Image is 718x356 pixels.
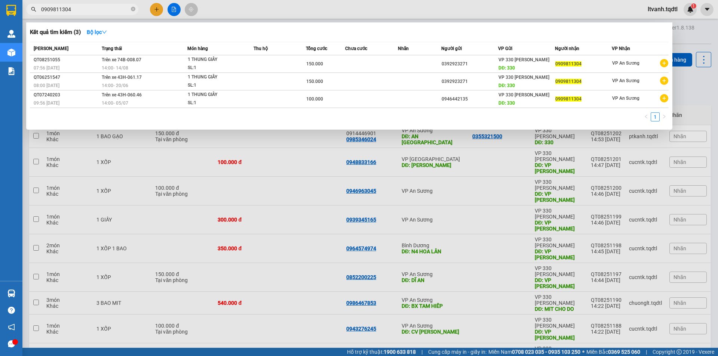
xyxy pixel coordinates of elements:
li: 1 [651,112,660,121]
div: SL: 1 [188,64,244,72]
span: 100.000 [306,96,323,102]
div: 1 THUNG GIÂY [188,56,244,64]
span: 14:00 - 14/08 [102,65,128,71]
button: Bộ lọcdown [81,26,113,38]
span: Thu hộ [254,46,268,51]
div: SL: 1 [188,81,244,90]
span: 07:56 [DATE] [34,65,59,71]
img: warehouse-icon [7,49,15,56]
div: QT07240203 [34,91,99,99]
span: 0909811304 [555,79,582,84]
span: DĐ: 330 [498,83,515,88]
span: [PERSON_NAME] [34,46,68,51]
span: right [662,114,666,119]
button: right [660,112,669,121]
span: Người gửi [441,46,462,51]
div: SL: 1 [188,99,244,107]
span: VP 330 [PERSON_NAME] [498,92,549,97]
span: VP Nhận [612,46,630,51]
strong: Bộ lọc [87,29,107,35]
div: 1 THUNG GIÂY [188,91,244,99]
span: Món hàng [187,46,208,51]
div: 1 THUNG GIÂY [188,73,244,81]
div: 0392923271 [442,78,498,86]
img: warehouse-icon [7,30,15,38]
span: Người nhận [555,46,579,51]
span: 0909811304 [555,61,582,66]
span: down [102,30,107,35]
span: notification [8,324,15,331]
li: Next Page [660,112,669,121]
span: 14:00 - 20/06 [102,83,128,88]
span: DĐ: 330 [498,100,515,106]
span: Trạng thái [102,46,122,51]
button: left [642,112,651,121]
span: VP 330 [PERSON_NAME] [498,57,549,62]
span: question-circle [8,307,15,314]
span: Trên xe 74B-008.07 [102,57,141,62]
span: plus-circle [660,59,668,67]
span: 14:00 - 05/07 [102,100,128,106]
img: logo-vxr [6,5,16,16]
a: 1 [651,113,659,121]
input: Tìm tên, số ĐT hoặc mã đơn [41,5,129,13]
img: solution-icon [7,67,15,75]
span: VP 330 [PERSON_NAME] [498,75,549,80]
img: warehouse-icon [7,290,15,297]
span: Tổng cước [306,46,327,51]
span: VP An Sương [612,78,639,83]
span: plus-circle [660,77,668,85]
span: DĐ: 330 [498,65,515,71]
span: VP Gửi [498,46,512,51]
span: left [644,114,648,119]
li: Previous Page [642,112,651,121]
h3: Kết quả tìm kiếm ( 3 ) [30,28,81,36]
span: Nhãn [398,46,409,51]
span: 150.000 [306,79,323,84]
span: 08:00 [DATE] [34,83,59,88]
span: VP An Sương [612,96,639,101]
span: 0909811304 [555,96,582,102]
span: 150.000 [306,61,323,66]
span: close-circle [131,7,135,11]
div: QT08251055 [34,56,99,64]
span: VP An Sương [612,61,639,66]
span: Trên xe 43H-060.46 [102,92,142,97]
span: search [31,7,36,12]
span: 09:56 [DATE] [34,100,59,106]
span: plus-circle [660,94,668,102]
div: 0392923271 [442,60,498,68]
span: Chưa cước [345,46,367,51]
span: message [8,340,15,347]
div: 0946442135 [442,95,498,103]
span: close-circle [131,6,135,13]
div: QT06251547 [34,74,99,81]
span: Trên xe 43H-061.17 [102,75,142,80]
